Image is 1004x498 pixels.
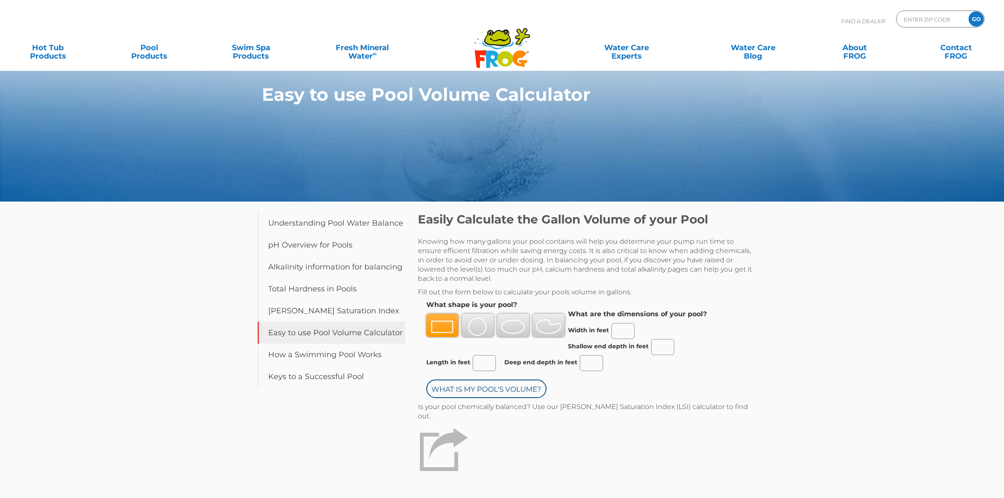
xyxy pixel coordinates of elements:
[258,278,405,300] a: Total Hardness in Pools
[313,39,412,56] a: Fresh MineralWater∞
[841,11,885,32] p: Find A Dealer
[568,343,649,350] label: Shallow end depth in feet
[430,318,455,336] img: Rectangle Shaped Pools
[426,380,546,398] input: What is my Pool's Volume?
[418,402,755,421] p: Is your pool chemically balanced? Use our [PERSON_NAME] Saturation Index (LSI) calculator to find...
[713,39,792,56] a: Water CareBlog
[258,300,405,322] a: [PERSON_NAME] Saturation Index
[262,84,705,105] h1: Easy to use Pool Volume Calculator
[418,237,755,283] p: Knowing how many gallons your pool contains will help you determine your pump run time to ensure ...
[212,39,291,56] a: Swim SpaProducts
[504,359,577,366] label: Deep end depth in feet
[568,327,609,334] label: Width in feet
[426,359,470,366] label: Length in feet
[420,428,468,471] img: Share
[815,39,894,56] a: AboutFROG
[418,288,755,297] p: Fill out the form below to calculate your pools volume in gallons.
[917,39,996,56] a: ContactFROG
[258,212,405,234] a: Understanding Pool Water Balance
[563,39,691,56] a: Water CareExperts
[110,39,189,56] a: PoolProducts
[470,17,535,68] img: Frog Products Logo
[373,50,377,57] sup: ∞
[258,366,405,388] a: Keys to a Successful Pool
[465,318,490,336] img: Circle Shaped Pools
[258,322,405,344] a: Easy to use Pool Volume Calculator
[258,234,405,256] a: pH Overview for Pools
[426,301,517,309] strong: What shape is your pool?
[969,11,984,27] input: GO
[258,344,405,366] a: How a Swimming Pool Works
[568,310,707,318] strong: What are the dimensions of your pool?
[258,256,405,278] a: Alkalinity information for balancing
[8,39,87,56] a: Hot TubProducts
[418,212,755,226] h2: Easily Calculate the Gallon Volume of your Pool
[501,318,526,336] img: Oval Shaped Pools
[536,318,561,336] img: Kidney Shaped Pools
